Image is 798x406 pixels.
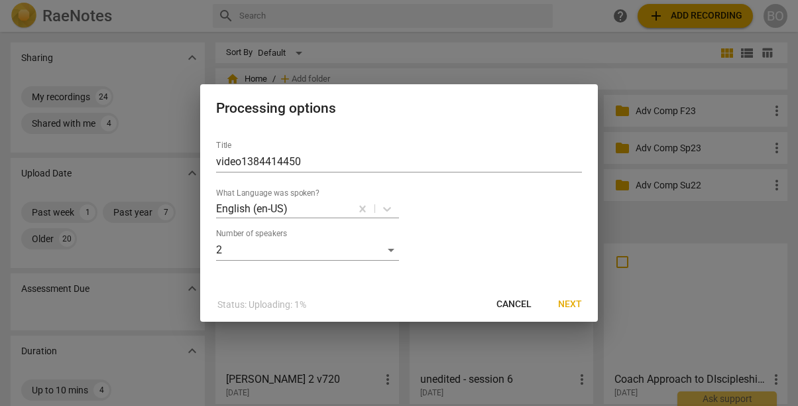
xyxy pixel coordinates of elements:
span: Cancel [496,298,532,311]
button: Next [547,293,593,316]
label: What Language was spoken? [216,189,319,197]
p: English (en-US) [216,201,288,216]
label: Title [216,141,231,149]
span: Next [558,298,582,311]
div: 2 [216,239,399,261]
label: Number of speakers [216,230,287,237]
p: Status: Uploading: 1% [217,298,306,312]
h2: Processing options [216,100,582,117]
button: Cancel [486,293,542,316]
